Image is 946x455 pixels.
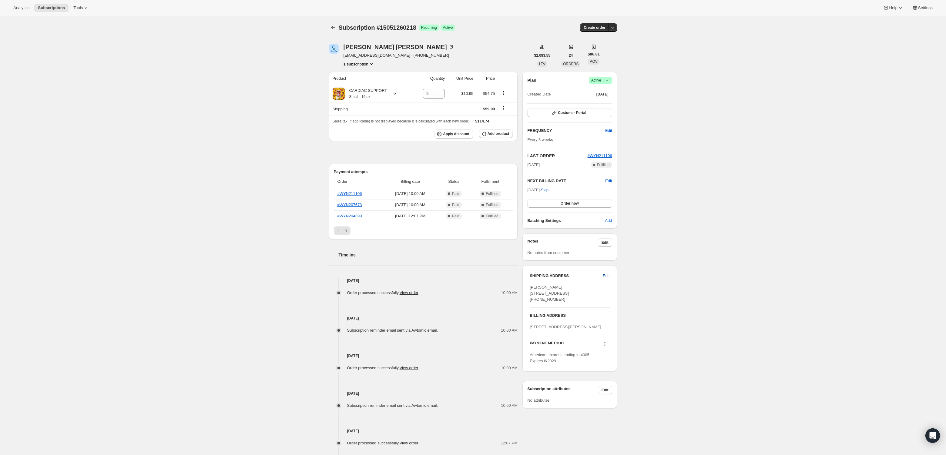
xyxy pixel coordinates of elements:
[599,271,613,281] button: Edit
[603,273,609,279] span: Edit
[73,5,83,10] span: Tools
[501,290,518,296] span: 10:00 AM
[329,390,518,396] h4: [DATE]
[588,51,600,57] span: $86.81
[349,95,371,99] small: Small - 16 oz
[347,366,418,370] span: Order processed successfully.
[471,179,509,185] span: Fulfillment
[384,202,436,208] span: [DATE] · 10:00 AM
[908,4,936,12] button: Settings
[339,252,518,258] h2: Timeline
[486,202,498,207] span: Fulfilled
[329,278,518,284] h4: [DATE]
[347,290,418,295] span: Order processed successfully.
[486,191,498,196] span: Fulfilled
[605,178,612,184] span: Edit
[530,285,569,302] span: [PERSON_NAME] [STREET_ADDRESS] [PHONE_NUMBER]
[598,386,612,394] button: Edit
[334,175,383,188] th: Order
[347,328,438,333] span: Subscription reminder email sent via Awtomic email.
[337,214,362,218] a: #WYN204399
[400,366,418,370] a: View order
[596,92,609,97] span: [DATE]
[569,53,573,58] span: 24
[400,441,418,445] a: View order
[337,202,362,207] a: #WYN207673
[483,91,495,96] span: $54.75
[527,153,587,159] h2: LAST ORDER
[591,77,610,83] span: Active
[531,51,554,60] button: $2,083.55
[588,153,612,158] a: #WYN211106
[501,440,518,446] span: 12:07 PM
[344,52,454,59] span: [EMAIL_ADDRESS][DOMAIN_NAME] · [PHONE_NUMBER]
[486,214,498,219] span: Fulfilled
[601,216,616,226] button: Add
[347,403,438,408] span: Subscription reminder email sent via Awtomic email.
[334,169,513,175] h2: Payment attempts
[475,119,489,123] span: $114.74
[337,191,362,196] a: #WYN211106
[498,105,508,112] button: Shipping actions
[452,202,459,207] span: Paid
[501,403,518,409] span: 10:00 AM
[590,59,597,64] span: AOV
[443,25,453,30] span: Active
[558,110,586,115] span: Customer Portal
[329,23,337,32] button: Subscriptions
[527,386,598,394] h3: Subscription attributes
[339,24,416,31] span: Subscription #15051260218
[434,129,473,139] button: Apply discount
[527,128,605,134] h2: FREQUENCY
[34,4,69,12] button: Subscriptions
[70,4,92,12] button: Tools
[527,188,548,192] span: [DATE] ·
[605,218,612,224] span: Add
[344,44,454,50] div: [PERSON_NAME] [PERSON_NAME]
[329,428,518,434] h4: [DATE]
[342,226,351,235] button: Next
[527,178,605,184] h2: NEXT BILLING DATE
[411,72,447,85] th: Quantity
[593,90,612,99] button: [DATE]
[530,353,589,363] span: American_express ending in 4005 Expires 8/2029
[452,191,459,196] span: Paid
[452,214,459,219] span: Paid
[329,72,411,85] th: Product
[527,238,598,247] h3: Notes
[879,4,907,12] button: Help
[501,327,518,333] span: 10:00 AM
[530,325,601,329] span: [STREET_ADDRESS][PERSON_NAME]
[443,132,469,136] span: Apply discount
[534,53,550,58] span: $2,083.55
[329,315,518,321] h4: [DATE]
[400,290,418,295] a: View order
[527,250,569,255] span: No notes from customer
[440,179,468,185] span: Status
[530,273,603,279] h3: SHIPPING ADDRESS
[527,137,553,142] span: Every 3 weeks
[421,25,437,30] span: Recurring
[344,61,374,67] button: Product actions
[563,62,579,66] span: ORDERS
[925,428,940,443] div: Open Intercom Messenger
[345,88,387,100] div: CARDIAC SUPPORT
[333,119,469,123] span: Sales tax (if applicable) is not displayed because it is calculated with each new order.
[602,388,609,393] span: Edit
[498,90,508,96] button: Product actions
[527,199,612,208] button: Order now
[10,4,33,12] button: Analytics
[384,191,436,197] span: [DATE] · 10:00 AM
[537,185,552,195] button: Skip
[483,107,495,111] span: $59.99
[588,153,612,159] button: #WYN211106
[329,102,411,115] th: Shipping
[347,441,418,445] span: Order processed successfully.
[598,238,612,247] button: Edit
[530,313,609,319] h3: BILLING ADDRESS
[38,5,65,10] span: Subscriptions
[527,109,612,117] button: Customer Portal
[329,353,518,359] h4: [DATE]
[475,72,497,85] th: Price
